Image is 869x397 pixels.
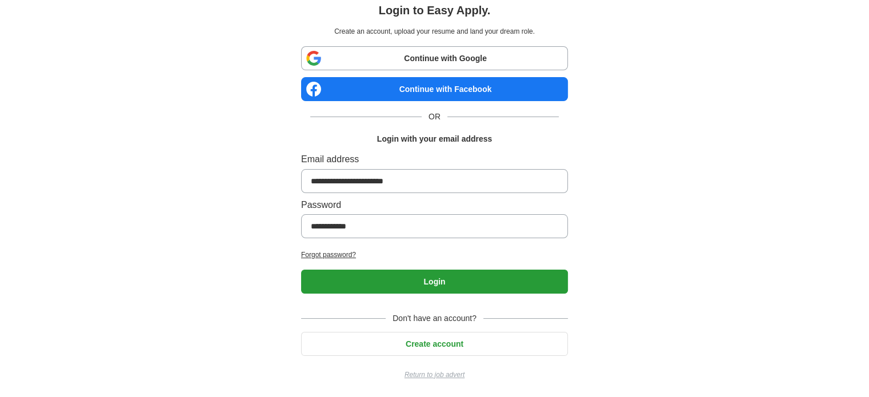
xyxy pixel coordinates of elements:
[301,152,568,167] label: Email address
[301,77,568,101] a: Continue with Facebook
[301,332,568,356] button: Create account
[301,270,568,294] button: Login
[301,250,568,260] a: Forgot password?
[379,1,491,19] h1: Login to Easy Apply.
[301,370,568,380] a: Return to job advert
[301,339,568,348] a: Create account
[303,26,566,37] p: Create an account, upload your resume and land your dream role.
[377,133,492,145] h1: Login with your email address
[301,198,568,212] label: Password
[301,46,568,70] a: Continue with Google
[422,110,447,123] span: OR
[386,312,483,324] span: Don't have an account?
